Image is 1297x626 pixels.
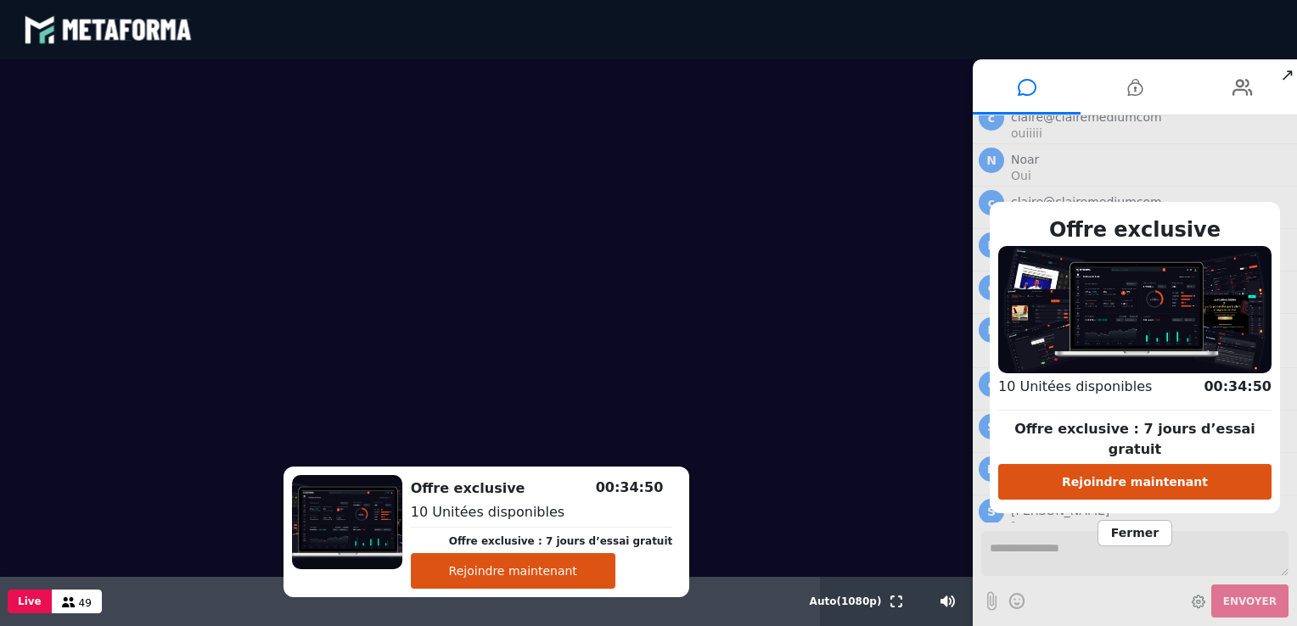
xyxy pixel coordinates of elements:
[998,215,1272,245] h2: Offre exclusive
[596,479,664,495] span: 00:34:50
[998,464,1272,500] button: Rejoindre maintenant
[1204,378,1272,394] span: 00:34:50
[8,590,52,613] button: Live
[411,553,615,589] button: Rejoindre maintenant
[292,475,402,569] img: 1739179564043-A1P6JPNQHWVVYF2vtlsBksFrceJM3QJX.png
[998,378,1152,394] span: 10 Unitées disponibles
[411,504,564,520] span: 10 Unitées disponibles
[1098,520,1172,546] span: Fermer
[1277,59,1297,90] span: ↗
[998,419,1272,460] p: Offre exclusive : 7 jours d’essai gratuit
[411,478,673,499] h2: Offre exclusive
[810,595,882,607] span: Auto ( 1080 p)
[806,577,885,626] button: Auto(1080p)
[998,246,1272,372] img: 1739179564043-A1P6JPNQHWVVYF2vtlsBksFrceJM3QJX.png
[79,597,92,609] span: 49
[449,534,673,549] p: Offre exclusive : 7 jours d’essai gratuit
